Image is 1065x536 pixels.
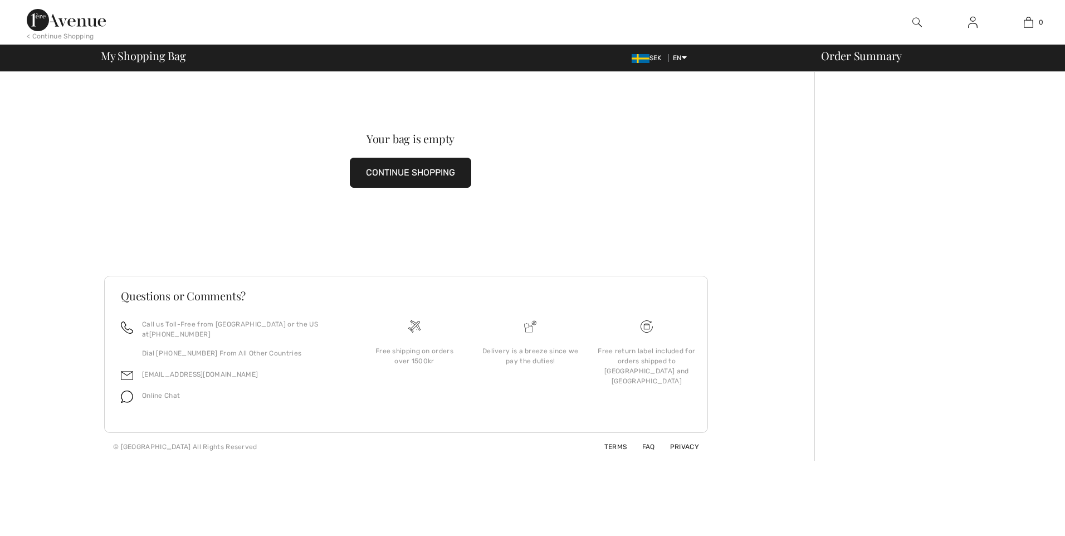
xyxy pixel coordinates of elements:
img: Delivery is a breeze since we pay the duties! [524,320,536,333]
div: Your bag is empty [135,133,686,144]
div: < Continue Shopping [27,31,94,41]
div: © [GEOGRAPHIC_DATA] All Rights Reserved [113,442,257,452]
a: [PHONE_NUMBER] [149,330,211,338]
a: Privacy [657,443,699,451]
img: My Bag [1024,16,1033,29]
span: EN [673,54,687,62]
img: email [121,369,133,382]
p: Dial [PHONE_NUMBER] From All Other Countries [142,348,343,358]
img: search the website [912,16,922,29]
img: chat [121,391,133,403]
p: Call us Toll-Free from [GEOGRAPHIC_DATA] or the US at [142,319,343,339]
a: Sign In [959,16,986,30]
h3: Questions or Comments? [121,290,691,301]
button: CONTINUE SHOPPING [350,158,471,188]
div: Free shipping on orders over 1500kr [365,346,463,366]
a: Terms [591,443,627,451]
img: 1ère Avenue [27,9,106,31]
img: My Info [968,16,978,29]
a: FAQ [629,443,655,451]
img: call [121,321,133,334]
span: Online Chat [142,392,180,399]
span: SEK [632,54,666,62]
img: Free shipping on orders over 1500kr [641,320,653,333]
div: Order Summary [808,50,1058,61]
img: Swedish Frona [632,54,649,63]
div: Free return label included for orders shipped to [GEOGRAPHIC_DATA] and [GEOGRAPHIC_DATA] [598,346,696,386]
span: My Shopping Bag [101,50,186,61]
img: Free shipping on orders over 1500kr [408,320,421,333]
a: [EMAIL_ADDRESS][DOMAIN_NAME] [142,371,258,378]
div: Delivery is a breeze since we pay the duties! [481,346,579,366]
a: 0 [1001,16,1056,29]
span: 0 [1039,17,1043,27]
